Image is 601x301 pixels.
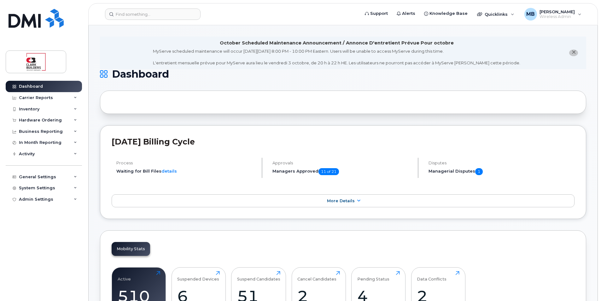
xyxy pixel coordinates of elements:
[357,271,389,281] div: Pending Status
[112,69,169,79] span: Dashboard
[237,271,280,281] div: Suspend Candidates
[569,50,578,56] button: close notification
[161,168,177,174] a: details
[116,168,256,174] li: Waiting for Bill Files
[220,40,454,46] div: October Scheduled Maintenance Announcement / Annonce D'entretient Prévue Pour octobre
[429,168,575,175] h5: Managerial Disputes
[118,271,131,281] div: Active
[318,168,339,175] span: 11 of 21
[429,161,575,165] h4: Disputes
[272,161,412,165] h4: Approvals
[153,48,520,66] div: MyServe scheduled maintenance will occur [DATE][DATE] 8:00 PM - 10:00 PM Eastern. Users will be u...
[177,271,219,281] div: Suspended Devices
[297,271,336,281] div: Cancel Candidates
[574,274,596,296] iframe: Messenger Launcher
[112,137,575,146] h2: [DATE] Billing Cycle
[116,161,256,165] h4: Process
[272,168,412,175] h5: Managers Approved
[475,168,483,175] span: 1
[417,271,446,281] div: Data Conflicts
[327,198,355,203] span: More Details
